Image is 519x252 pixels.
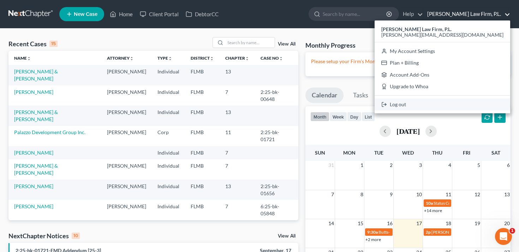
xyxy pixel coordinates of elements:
[101,180,152,200] td: [PERSON_NAME]
[220,180,255,200] td: 13
[424,8,510,20] a: [PERSON_NAME] Law Firm, P.L.
[220,85,255,106] td: 7
[305,88,344,103] a: Calendar
[474,190,481,199] span: 12
[375,57,510,69] a: Plan + Billing
[157,55,172,61] a: Typeunfold_more
[255,180,298,200] td: 2:25-bk-01656
[448,161,452,169] span: 4
[389,190,393,199] span: 9
[220,220,255,240] td: 13
[432,150,442,156] span: Thu
[152,85,185,106] td: Individual
[152,180,185,200] td: Individual
[375,45,510,57] a: My Account Settings
[426,200,433,206] span: 10a
[396,127,420,135] h2: [DATE]
[101,65,152,85] td: [PERSON_NAME]
[220,159,255,179] td: 7
[389,161,393,169] span: 2
[278,42,296,47] a: View All
[445,219,452,228] span: 18
[152,106,185,126] td: Individual
[220,146,255,159] td: 7
[374,150,383,156] span: Tue
[27,56,31,61] i: unfold_more
[445,190,452,199] span: 11
[14,203,53,209] a: [PERSON_NAME]
[152,159,185,179] td: Individual
[330,190,335,199] span: 7
[434,200,518,206] span: Status Conference for Epic Sweets Group, LLC
[431,229,490,235] span: [PERSON_NAME]- 341 Meeting
[185,126,220,146] td: FLMB
[220,65,255,85] td: 13
[8,40,58,48] div: Recent Cases
[8,232,80,240] div: NextChapter Notices
[491,150,500,156] span: Sat
[328,161,335,169] span: 31
[185,106,220,126] td: FLMB
[375,69,510,81] a: Account Add-Ons
[305,41,356,49] h3: Monthly Progress
[362,112,375,121] button: list
[106,8,136,20] a: Home
[347,112,362,121] button: day
[360,161,364,169] span: 1
[220,106,255,126] td: 13
[14,163,58,176] a: [PERSON_NAME] & [PERSON_NAME]
[168,56,172,61] i: unfold_more
[323,7,387,20] input: Search by name...
[418,161,423,169] span: 3
[185,85,220,106] td: FLMB
[255,126,298,146] td: 2:25-bk-01721
[152,200,185,220] td: Individual
[463,150,470,156] span: Fri
[315,150,325,156] span: Sun
[386,219,393,228] span: 16
[328,219,335,228] span: 14
[509,228,515,234] span: 1
[310,112,329,121] button: month
[185,220,220,240] td: FLMB
[14,109,58,122] a: [PERSON_NAME] & [PERSON_NAME]
[182,8,222,20] a: DebtorCC
[375,98,510,110] a: Log out
[416,190,423,199] span: 10
[101,220,152,240] td: [PERSON_NAME]
[360,190,364,199] span: 8
[101,126,152,146] td: [PERSON_NAME]
[474,219,481,228] span: 19
[357,219,364,228] span: 15
[495,228,512,245] iframe: Intercom live chat
[185,146,220,159] td: FLMB
[101,106,152,126] td: [PERSON_NAME]
[152,146,185,159] td: Individual
[255,85,298,106] td: 2:25-bk-00648
[72,233,80,239] div: 10
[14,150,53,156] a: [PERSON_NAME]
[255,220,298,240] td: 2:25-bk-01706
[329,112,347,121] button: week
[365,237,381,242] a: +2 more
[381,32,503,38] span: [PERSON_NAME][EMAIL_ADDRESS][DOMAIN_NAME]
[49,41,58,47] div: 15
[101,200,152,220] td: [PERSON_NAME]
[279,56,283,61] i: unfold_more
[14,89,53,95] a: [PERSON_NAME]
[14,55,31,61] a: Nameunfold_more
[185,159,220,179] td: FLMB
[14,183,53,189] a: [PERSON_NAME]
[477,161,481,169] span: 5
[101,85,152,106] td: [PERSON_NAME]
[225,55,249,61] a: Chapterunfold_more
[152,126,185,146] td: Corp
[311,58,505,65] p: Please setup your Firm's Monthly Goals
[152,65,185,85] td: Individual
[424,208,442,213] a: +14 more
[225,37,275,48] input: Search by name...
[416,219,423,228] span: 17
[278,234,296,239] a: View All
[255,200,298,220] td: 6:25-bk-05848
[152,220,185,240] td: Individual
